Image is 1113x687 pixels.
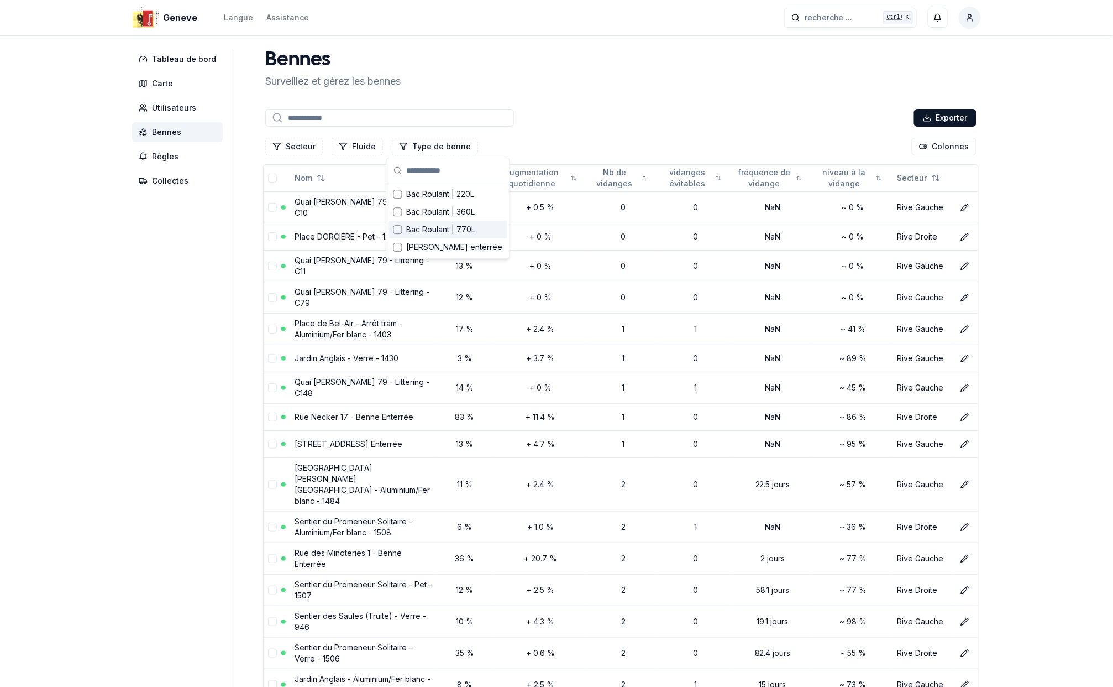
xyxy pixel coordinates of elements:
[784,8,917,28] button: recherche ...Ctrl+K
[592,261,654,272] div: 0
[295,517,412,537] a: Sentier du Promeneur-Solitaire - Aluminium/Fer blanc - 1508
[893,282,952,313] td: Rive Gauche
[441,648,489,659] div: 35 %
[893,606,952,637] td: Rive Gauche
[663,353,728,364] div: 0
[497,353,584,364] div: + 3.7 %
[893,457,952,511] td: Rive Gauche
[132,147,227,166] a: Règles
[441,353,489,364] div: 3 %
[914,109,977,127] button: Exporter
[295,353,398,363] a: Jardin Anglais - Verre - 1430
[441,382,489,393] div: 14 %
[817,616,889,627] div: ~ 98 %
[663,202,728,213] div: 0
[893,191,952,223] td: Rive Gauche
[817,412,889,423] div: ~ 86 %
[268,383,277,392] button: select-row
[268,413,277,421] button: select-row
[268,293,277,302] button: select-row
[737,353,809,364] div: NaN
[592,382,654,393] div: 1
[657,169,728,187] button: Not sorted. Click to sort ascending.
[893,637,952,669] td: Rive Droite
[332,138,383,155] button: Filtrer les lignes
[497,412,584,423] div: + 11.4 %
[893,574,952,606] td: Rive Droite
[152,151,179,162] span: Règles
[592,522,654,533] div: 2
[441,585,489,596] div: 12 %
[268,174,277,183] button: select-all
[737,522,809,533] div: NaN
[893,403,952,430] td: Rive Droite
[497,479,584,490] div: + 2.4 %
[737,382,809,393] div: NaN
[737,231,809,242] div: NaN
[592,202,654,213] div: 0
[663,585,728,596] div: 0
[441,261,489,272] div: 13 %
[497,648,584,659] div: + 0.6 %
[497,261,584,272] div: + 0 %
[497,585,584,596] div: + 2.5 %
[265,138,323,155] button: Filtrer les lignes
[497,324,584,335] div: + 2.4 %
[663,616,728,627] div: 0
[497,616,584,627] div: + 4.3 %
[288,169,332,187] button: Not sorted. Click to sort ascending.
[663,648,728,659] div: 0
[132,49,227,69] a: Tableau de bord
[737,324,809,335] div: NaN
[295,232,399,241] a: Place DORCIÈRE - Pet - 1274
[268,262,277,270] button: select-row
[295,412,413,421] a: Rue Necker 17 - Benne Enterrée
[295,580,432,600] a: Sentier du Promeneur-Solitaire - Pet - 1507
[268,586,277,595] button: select-row
[586,169,654,187] button: Sorted ascending. Click to sort descending.
[817,324,889,335] div: ~ 41 %
[592,231,654,242] div: 0
[663,439,728,450] div: 0
[132,122,227,142] a: Bennes
[268,440,277,449] button: select-row
[491,169,584,187] button: Not sorted. Click to sort ascending.
[268,232,277,241] button: select-row
[441,522,489,533] div: 6 %
[893,511,952,543] td: Rive Droite
[737,585,809,596] div: 58.1 jours
[805,12,853,23] span: recherche ...
[295,287,429,308] a: Quai [PERSON_NAME] 79 - Littering - C79
[152,102,196,113] span: Utilisateurs
[407,242,503,253] span: [PERSON_NAME] enterrée
[737,553,809,564] div: 2 jours
[224,11,253,24] button: Langue
[295,319,402,339] a: Place de Bel-Air - Arrêt tram - Aluminium/Fer blanc - 1403
[497,382,584,393] div: + 0 %
[737,412,809,423] div: NaN
[295,256,429,276] a: Quai [PERSON_NAME] 79 - Littering - C11
[817,292,889,303] div: ~ 0 %
[407,224,476,235] span: Bac Roulant | 770L
[265,74,401,89] p: Surveillez et gérez les bennes
[893,313,952,345] td: Rive Gauche
[817,202,889,213] div: ~ 0 %
[817,479,889,490] div: ~ 57 %
[268,325,277,334] button: select-row
[891,169,947,187] button: Not sorted. Click to sort ascending.
[893,223,952,250] td: Rive Droite
[497,231,584,242] div: + 0 %
[295,439,402,449] a: [STREET_ADDRESS] Enterrée
[268,354,277,363] button: select-row
[817,382,889,393] div: ~ 45 %
[731,169,809,187] button: Not sorted. Click to sort ascending.
[163,11,197,24] span: Geneve
[737,261,809,272] div: NaN
[497,522,584,533] div: + 1.0 %
[407,189,475,200] span: Bac Roulant | 220L
[663,231,728,242] div: 0
[663,292,728,303] div: 0
[663,261,728,272] div: 0
[268,203,277,212] button: select-row
[737,439,809,450] div: NaN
